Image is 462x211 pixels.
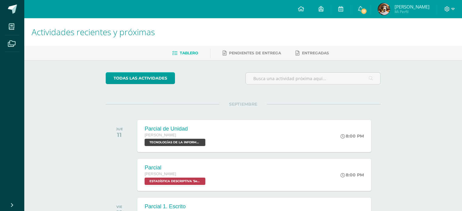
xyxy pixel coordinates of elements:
div: 11 [116,131,123,138]
div: VIE [116,205,122,209]
span: Entregadas [302,51,329,55]
span: Actividades recientes y próximas [32,26,155,38]
span: Mi Perfil [395,9,429,14]
div: Parcial de Unidad [145,126,207,132]
span: ESTADÍSTICA DESCRIPTIVA 'Sección A' [145,178,205,185]
a: todas las Actividades [106,72,175,84]
div: JUE [116,127,123,131]
a: Entregadas [296,48,329,58]
img: 26a1984f3b5d9629c6cfe4c92813787a.png [378,3,390,15]
div: Parcial [145,165,207,171]
span: SEPTIEMBRE [219,101,267,107]
a: Tablero [172,48,198,58]
span: [PERSON_NAME] [145,133,176,137]
div: 8:00 PM [341,133,364,139]
span: Tablero [180,51,198,55]
span: 17 [361,8,367,15]
div: 8:00 PM [341,172,364,178]
span: Pendientes de entrega [229,51,281,55]
div: Parcial 1. Escrito [145,203,207,210]
input: Busca una actividad próxima aquí... [246,73,380,84]
span: [PERSON_NAME] [395,4,429,10]
span: TECNOLOGÍAS DE LA INFORMACIÓN Y LA COMUNICACIÓN 5 'Sección A' [145,139,205,146]
a: Pendientes de entrega [223,48,281,58]
span: [PERSON_NAME] [145,172,176,176]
